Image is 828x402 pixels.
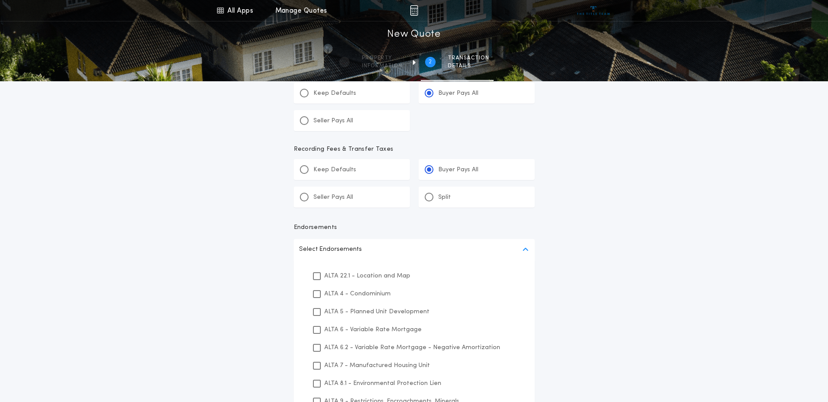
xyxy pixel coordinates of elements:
p: Keep Defaults [313,89,356,98]
p: ALTA 22.1 - Location and Map [324,271,410,281]
p: Split [438,193,451,202]
p: ALTA 8.1 - Environmental Protection Lien [324,379,441,388]
span: information [362,62,402,69]
p: Recording Fees & Transfer Taxes [294,145,535,154]
h2: 2 [429,59,432,66]
span: Transaction [448,55,489,62]
p: Buyer Pays All [438,89,478,98]
span: Property [362,55,402,62]
p: Keep Defaults [313,166,356,174]
p: ALTA 6.2 - Variable Rate Mortgage - Negative Amortization [324,343,500,352]
p: Seller Pays All [313,193,353,202]
p: ALTA 5 - Planned Unit Development [324,307,429,316]
p: Select Endorsements [299,244,362,255]
p: ALTA 4 - Condominium [324,289,391,298]
img: img [410,5,418,16]
p: Endorsements [294,223,535,232]
p: Buyer Pays All [438,166,478,174]
p: Seller Pays All [313,117,353,125]
p: ALTA 7 - Manufactured Housing Unit [324,361,430,370]
h1: New Quote [387,28,440,42]
p: ALTA 6 - Variable Rate Mortgage [324,325,422,334]
span: details [448,62,489,69]
button: Select Endorsements [294,239,535,260]
img: vs-icon [577,6,610,15]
